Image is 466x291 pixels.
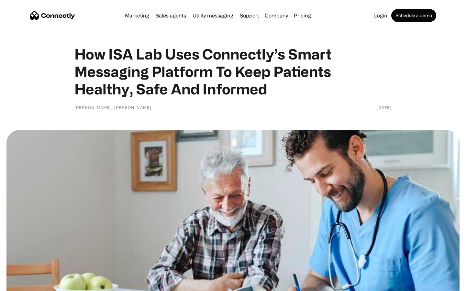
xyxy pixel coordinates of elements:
[372,13,390,18] a: Login
[237,13,261,18] a: Support
[153,13,189,18] a: Sales agents
[74,104,151,111] div: [PERSON_NAME], [PERSON_NAME]
[6,280,39,289] aside: Language selected: English
[190,13,236,18] a: Utility messaging
[265,11,288,20] div: Company
[391,9,436,22] a: Schedule a demo
[122,13,152,18] a: Marketing
[13,280,39,289] ul: Language list
[377,104,392,111] div: [DATE]
[291,13,314,18] a: Pricing
[74,45,392,98] h1: How ISA Lab Uses Connectly’s Smart Messaging Platform To Keep Patients Healthy, Safe And Informed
